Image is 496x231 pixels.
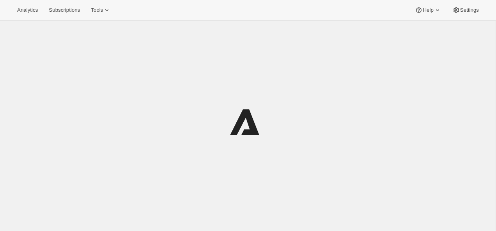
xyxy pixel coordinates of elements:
[91,7,103,13] span: Tools
[460,7,479,13] span: Settings
[12,5,43,16] button: Analytics
[49,7,80,13] span: Subscriptions
[410,5,446,16] button: Help
[17,7,38,13] span: Analytics
[448,5,484,16] button: Settings
[423,7,433,13] span: Help
[44,5,85,16] button: Subscriptions
[86,5,115,16] button: Tools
